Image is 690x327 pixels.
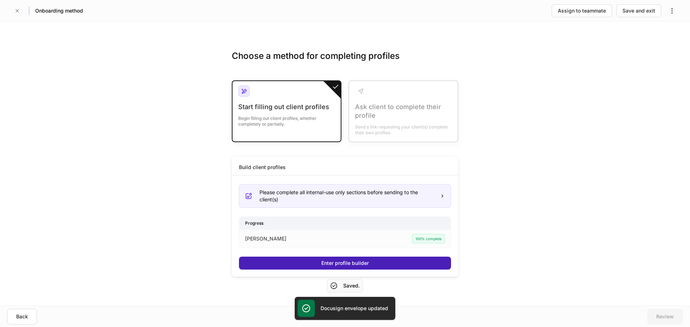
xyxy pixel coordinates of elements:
[343,282,360,289] h5: Saved.
[412,234,445,243] div: 100% complete
[622,7,655,14] div: Save and exit
[656,313,674,320] div: Review
[321,260,369,267] div: Enter profile builder
[259,189,434,203] div: Please complete all internal-use only sections before sending to the client(s)
[558,7,606,14] div: Assign to teammate
[238,111,335,127] div: Begin filling out client profiles, whether completely or partially.
[245,235,286,242] p: [PERSON_NAME]
[238,103,335,111] div: Start filling out client profiles
[239,217,451,229] div: Progress
[7,309,37,324] button: Back
[232,50,458,73] h3: Choose a method for completing profiles
[552,4,612,17] button: Assign to teammate
[16,313,28,320] div: Back
[321,305,388,312] h5: Docusign envelope updated
[35,7,83,14] h5: Onboarding method
[239,257,451,270] button: Enter profile builder
[239,164,286,171] div: Build client profiles
[647,309,683,324] button: Review
[616,4,661,17] button: Save and exit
